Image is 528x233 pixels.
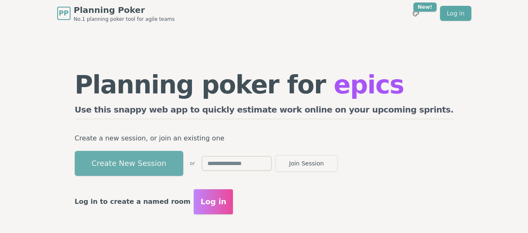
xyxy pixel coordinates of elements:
[75,151,183,176] button: Create New Session
[75,104,454,119] h2: Use this snappy web app to quickly estimate work online on your upcoming sprints.
[74,4,175,16] span: Planning Poker
[75,196,191,208] p: Log in to create a named room
[190,160,195,167] span: or
[275,155,338,172] button: Join Session
[74,16,175,23] span: No.1 planning poker tool for agile teams
[75,133,454,144] p: Create a new session, or join an existing one
[413,3,437,12] div: New!
[408,6,423,21] button: New!
[59,8,68,18] span: PP
[333,70,404,99] span: epics
[440,6,471,21] a: Log in
[194,189,233,214] button: Log in
[200,196,226,208] span: Log in
[75,72,454,97] h1: Planning poker for
[57,4,175,23] a: PPPlanning PokerNo.1 planning poker tool for agile teams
